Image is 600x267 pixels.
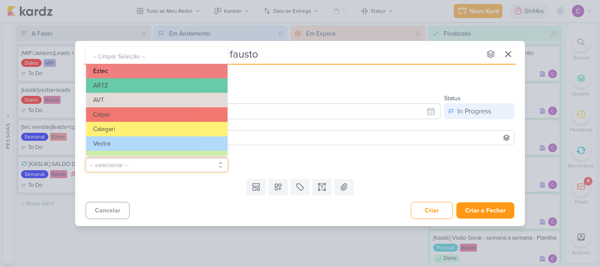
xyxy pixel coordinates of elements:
button: Criar [411,202,453,219]
button: [PERSON_NAME] [86,151,228,165]
label: Status [444,95,461,102]
input: Kard Sem Título [84,46,481,62]
button: Calegari [86,122,228,136]
button: Criar e Fechar [456,202,514,219]
button: Calper [86,107,228,122]
div: In Progress [457,106,491,117]
button: Eztec [86,64,228,78]
button: [PERSON_NAME] [86,77,514,93]
button: Cancelar [86,202,130,219]
button: -- selecionar -- [86,158,228,172]
button: AVT [86,93,228,107]
button: ARTZ [86,78,228,93]
input: Select a date [140,103,441,119]
button: In Progress [444,103,514,119]
button: Vectra [86,136,228,151]
div: Colaboradores [86,121,514,130]
input: Buscar [88,132,512,143]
